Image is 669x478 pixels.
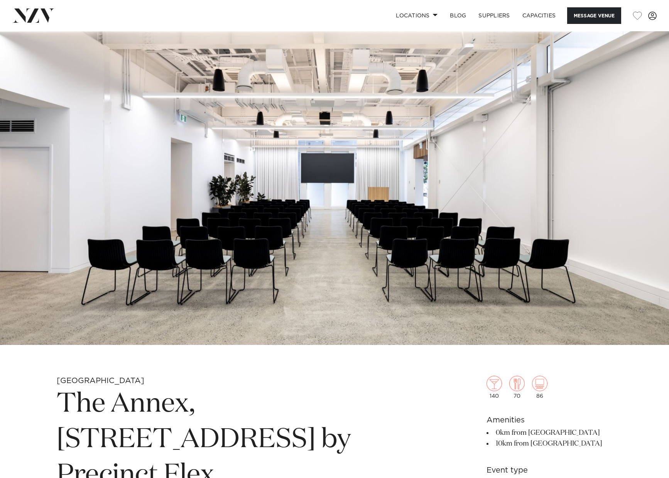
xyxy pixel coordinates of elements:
[487,464,612,476] h6: Event type
[509,376,525,391] img: dining.png
[532,376,547,399] div: 86
[516,7,562,24] a: Capacities
[567,7,621,24] button: Message Venue
[487,376,502,391] img: cocktail.png
[509,376,525,399] div: 70
[487,414,612,426] h6: Amenities
[487,376,502,399] div: 140
[390,7,444,24] a: Locations
[487,427,612,438] li: 0km from [GEOGRAPHIC_DATA]
[12,8,54,22] img: nzv-logo.png
[487,438,612,449] li: 10km from [GEOGRAPHIC_DATA]
[472,7,516,24] a: SUPPLIERS
[57,377,144,385] small: [GEOGRAPHIC_DATA]
[532,376,547,391] img: theatre.png
[444,7,472,24] a: BLOG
